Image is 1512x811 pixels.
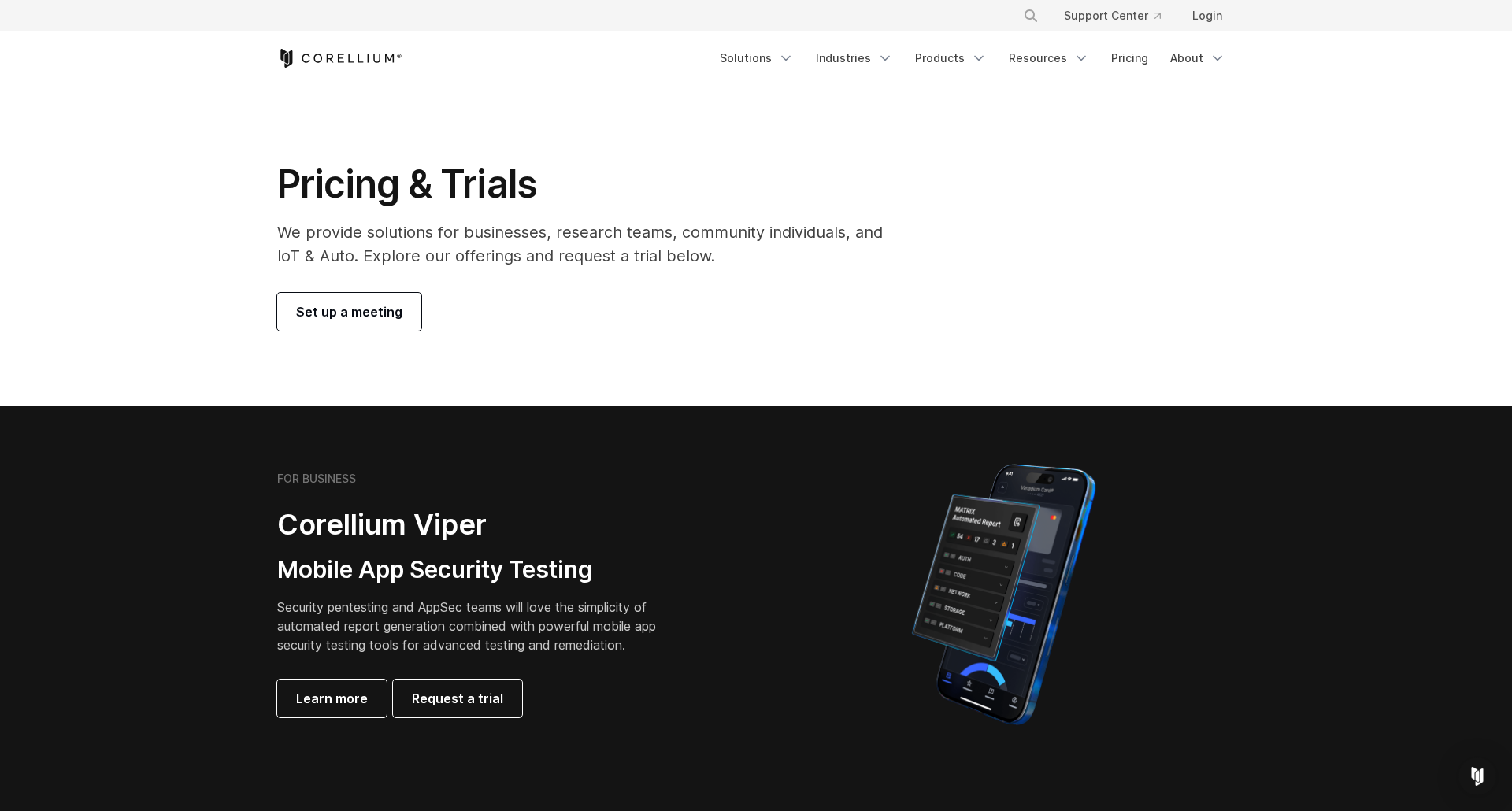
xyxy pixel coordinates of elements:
[412,689,503,708] span: Request a trial
[1458,757,1496,795] div: Open Intercom Messenger
[277,220,905,268] p: We provide solutions for businesses, research teams, community individuals, and IoT & Auto. Explo...
[296,302,402,321] span: Set up a meeting
[1161,44,1235,72] a: About
[277,598,680,654] p: Security pentesting and AppSec teams will love the simplicity of automated report generation comb...
[999,44,1099,72] a: Resources
[296,689,368,708] span: Learn more
[710,44,803,72] a: Solutions
[1180,2,1235,30] a: Login
[885,457,1122,732] img: Corellium MATRIX automated report on iPhone showing app vulnerability test results across securit...
[906,44,996,72] a: Products
[277,161,905,208] h1: Pricing & Trials
[1102,44,1158,72] a: Pricing
[277,49,402,68] a: Corellium Home
[277,472,356,486] h6: FOR BUSINESS
[277,680,387,717] a: Learn more
[277,293,421,331] a: Set up a meeting
[1004,2,1235,30] div: Navigation Menu
[277,555,680,585] h3: Mobile App Security Testing
[1051,2,1173,30] a: Support Center
[710,44,1235,72] div: Navigation Menu
[806,44,902,72] a: Industries
[277,507,680,543] h2: Corellium Viper
[1017,2,1045,30] button: Search
[393,680,522,717] a: Request a trial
